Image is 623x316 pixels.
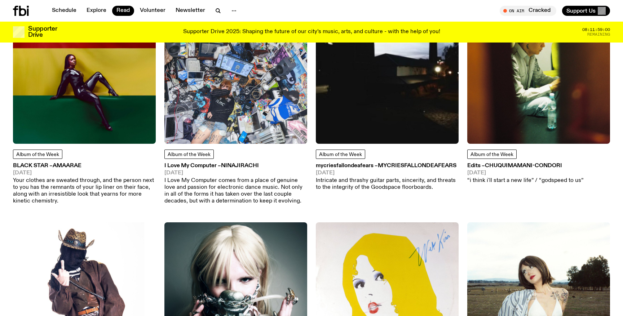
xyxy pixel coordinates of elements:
[485,163,562,169] span: Chuquimamani-Condori
[467,170,583,176] span: [DATE]
[48,6,81,16] a: Schedule
[53,163,81,169] span: Amaarae
[470,152,513,157] span: Album of the Week
[13,150,62,159] a: Album of the Week
[183,29,440,35] p: Supporter Drive 2025: Shaping the future of our city’s music, arts, and culture - with the help o...
[28,26,57,38] h3: Supporter Drive
[316,1,459,144] img: A blurry image of a building at dusk. Shot at low exposure, so its hard to make out much.
[316,170,459,176] span: [DATE]
[316,163,459,169] h3: mycriesfallondeafears –
[164,150,214,159] a: Album of the Week
[467,163,583,169] h3: Edits –
[566,8,596,14] span: Support Us
[171,6,209,16] a: Newsletter
[164,163,307,169] h3: I Love My Computer –
[467,177,583,184] p: “i think i'll start a new life” / “godspeed to us”
[467,163,583,184] a: Edits –Chuquimamani-Condori[DATE]“i think i'll start a new life” / “godspeed to us”
[587,32,610,36] span: Remaining
[13,163,156,169] h3: BLACK STAR –
[164,177,307,205] p: I Love My Computer comes from a place of genuine love and passion for electronic dance music. Not...
[378,163,456,169] span: mycriesfallondeafears
[467,150,517,159] a: Album of the Week
[582,28,610,32] span: 08:11:59:00
[467,1,610,144] img: A side profile of Chuquimamani-Condori. They are wearing a cowboy hat and jeans, and a white cowb...
[13,170,156,176] span: [DATE]
[562,6,610,16] button: Support Us
[82,6,111,16] a: Explore
[221,163,259,169] span: Ninajirachi
[168,152,211,157] span: Album of the Week
[13,163,156,205] a: BLACK STAR –Amaarae[DATE]Your clothes are sweated through, and the person next to you has the rem...
[13,177,156,205] p: Your clothes are sweated through, and the person next to you has the remnants of your lip liner o...
[164,1,307,144] img: Ninajirachi covering her face, shot from above. she is in a croweded room packed full of laptops,...
[112,6,134,16] a: Read
[316,150,365,159] a: Album of the Week
[164,163,307,205] a: I Love My Computer –Ninajirachi[DATE]I Love My Computer comes from a place of genuine love and pa...
[136,6,170,16] a: Volunteer
[316,163,459,191] a: mycriesfallondeafears –mycriesfallondeafears[DATE]Intricate and thrashy guitar parts, sincerity, ...
[500,6,556,16] button: On AirCracked
[316,177,459,191] p: Intricate and thrashy guitar parts, sincerity, and threats to the integrity of the Goodspace floo...
[164,170,307,176] span: [DATE]
[16,152,59,157] span: Album of the Week
[319,152,362,157] span: Album of the Week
